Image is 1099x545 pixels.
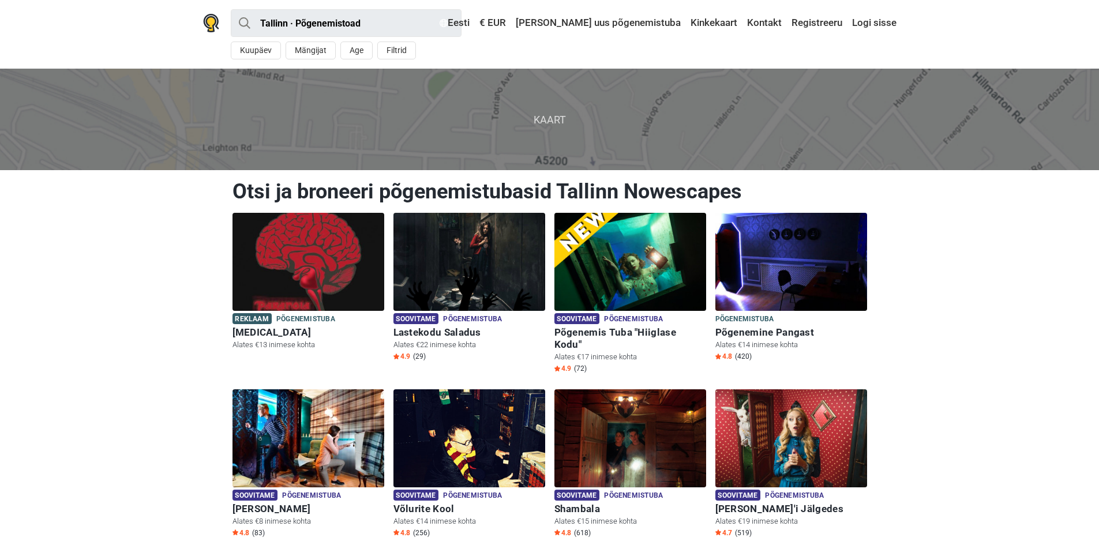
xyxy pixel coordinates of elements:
[377,42,416,59] button: Filtrid
[554,352,706,362] p: Alates €17 inimese kohta
[232,389,384,540] a: Sherlock Holmes Soovitame Põgenemistuba [PERSON_NAME] Alates €8 inimese kohta Star4.8 (83)
[715,516,867,527] p: Alates €19 inimese kohta
[232,213,384,352] a: Paranoia Reklaam Põgenemistuba [MEDICAL_DATA] Alates €13 inimese kohta
[715,389,867,487] img: Alice'i Jälgedes
[231,9,462,37] input: proovi “Tallinn”
[437,13,472,33] a: Eesti
[232,326,384,339] h6: [MEDICAL_DATA]
[232,179,867,204] h1: Otsi ja broneeri põgenemistubasid Tallinn Nowescapes
[554,313,600,324] span: Soovitame
[231,42,281,59] button: Kuupäev
[282,490,341,502] span: Põgenemistuba
[232,503,384,515] h6: [PERSON_NAME]
[440,19,448,27] img: Eesti
[715,528,732,538] span: 4.7
[276,313,335,326] span: Põgenemistuba
[393,352,410,361] span: 4.9
[393,213,545,311] img: Lastekodu Saladus
[286,42,336,59] button: Mängijat
[443,490,502,502] span: Põgenemistuba
[715,503,867,515] h6: [PERSON_NAME]'i Jälgedes
[554,213,706,375] a: Põgenemis Tuba "Hiiglase Kodu" Soovitame Põgenemistuba Põgenemis Tuba "Hiiglase Kodu" Alates €17 ...
[232,340,384,350] p: Alates €13 inimese kohta
[715,313,774,326] span: Põgenemistuba
[554,490,600,501] span: Soovitame
[203,14,219,32] img: Nowescape logo
[554,528,571,538] span: 4.8
[393,389,545,487] img: Võlurite Kool
[232,528,249,538] span: 4.8
[393,490,439,501] span: Soovitame
[554,366,560,371] img: Star
[232,313,272,324] span: Reklaam
[393,213,545,363] a: Lastekodu Saladus Soovitame Põgenemistuba Lastekodu Saladus Alates €22 inimese kohta Star4.9 (29)
[393,340,545,350] p: Alates €22 inimese kohta
[715,213,867,311] img: Põgenemine Pangast
[715,490,761,501] span: Soovitame
[232,529,238,535] img: Star
[554,389,706,487] img: Shambala
[393,529,399,535] img: Star
[554,503,706,515] h6: Shambala
[554,389,706,540] a: Shambala Soovitame Põgenemistuba Shambala Alates €15 inimese kohta Star4.8 (618)
[393,528,410,538] span: 4.8
[393,389,545,540] a: Võlurite Kool Soovitame Põgenemistuba Võlurite Kool Alates €14 inimese kohta Star4.8 (256)
[604,313,663,326] span: Põgenemistuba
[232,490,278,501] span: Soovitame
[715,326,867,339] h6: Põgenemine Pangast
[232,389,384,487] img: Sherlock Holmes
[735,352,752,361] span: (420)
[340,42,373,59] button: Age
[554,326,706,351] h6: Põgenemis Tuba "Hiiglase Kodu"
[849,13,897,33] a: Logi sisse
[715,213,867,363] a: Põgenemine Pangast Põgenemistuba Põgenemine Pangast Alates €14 inimese kohta Star4.8 (420)
[789,13,845,33] a: Registreeru
[393,326,545,339] h6: Lastekodu Saladus
[554,529,560,535] img: Star
[574,528,591,538] span: (618)
[232,213,384,311] img: Paranoia
[715,529,721,535] img: Star
[688,13,740,33] a: Kinkekaart
[513,13,684,33] a: [PERSON_NAME] uus põgenemistuba
[393,354,399,359] img: Star
[413,528,430,538] span: (256)
[604,490,663,502] span: Põgenemistuba
[393,516,545,527] p: Alates €14 inimese kohta
[232,516,384,527] p: Alates €8 inimese kohta
[735,528,752,538] span: (519)
[477,13,509,33] a: € EUR
[554,516,706,527] p: Alates €15 inimese kohta
[252,528,265,538] span: (83)
[554,213,706,311] img: Põgenemis Tuba "Hiiglase Kodu"
[443,313,502,326] span: Põgenemistuba
[393,503,545,515] h6: Võlurite Kool
[554,364,571,373] span: 4.9
[744,13,785,33] a: Kontakt
[413,352,426,361] span: (29)
[715,389,867,540] a: Alice'i Jälgedes Soovitame Põgenemistuba [PERSON_NAME]'i Jälgedes Alates €19 inimese kohta Star4....
[393,313,439,324] span: Soovitame
[765,490,824,502] span: Põgenemistuba
[715,354,721,359] img: Star
[715,340,867,350] p: Alates €14 inimese kohta
[715,352,732,361] span: 4.8
[574,364,587,373] span: (72)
